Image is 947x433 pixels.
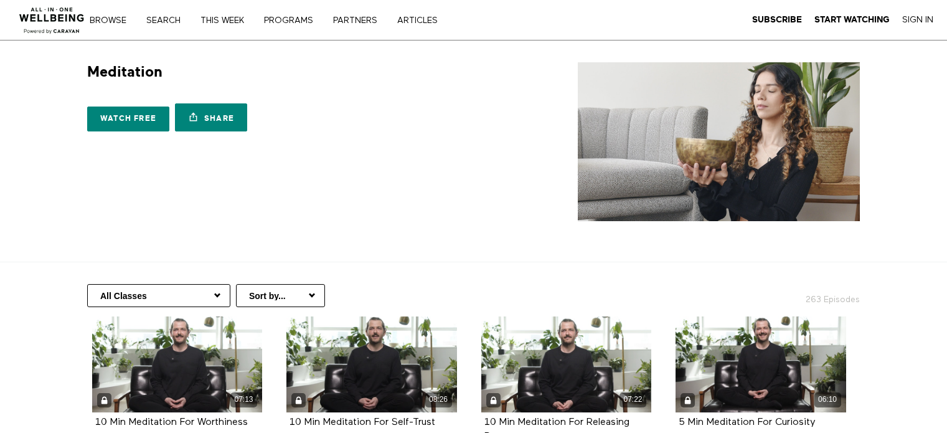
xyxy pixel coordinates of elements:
a: 5 Min Meditation For Curiosity [679,417,816,427]
a: PARTNERS [329,16,390,25]
div: 06:10 [814,393,841,407]
a: ARTICLES [393,16,451,25]
a: 10 Min Meditation For Self-Trust [290,417,435,427]
strong: Subscribe [752,15,802,24]
nav: Primary [98,14,463,26]
a: Browse [85,16,139,25]
a: Watch free [87,107,169,131]
div: 07:22 [620,393,646,407]
a: THIS WEEK [196,16,257,25]
a: Sign In [902,14,933,26]
div: 07:13 [230,393,257,407]
a: PROGRAMS [260,16,326,25]
strong: 10 Min Meditation For Worthiness [95,417,248,427]
a: 10 Min Meditation For Worthiness 07:13 [92,316,263,412]
div: 08:26 [425,393,452,407]
strong: Start Watching [814,15,890,24]
a: Share [175,103,247,131]
a: Start Watching [814,14,890,26]
a: Search [142,16,194,25]
h2: 263 Episodes [727,284,867,306]
a: 10 Min Meditation For Worthiness [95,417,248,427]
strong: 5 Min Meditation For Curiosity [679,417,816,427]
a: 10 Min Meditation For Releasing Regret 07:22 [481,316,652,412]
h1: Meditation [87,62,163,82]
img: Meditation [578,62,860,221]
a: 5 Min Meditation For Curiosity 06:10 [676,316,846,412]
strong: 10 Min Meditation For Self-Trust [290,417,435,427]
a: Subscribe [752,14,802,26]
a: 10 Min Meditation For Self-Trust 08:26 [286,316,457,412]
